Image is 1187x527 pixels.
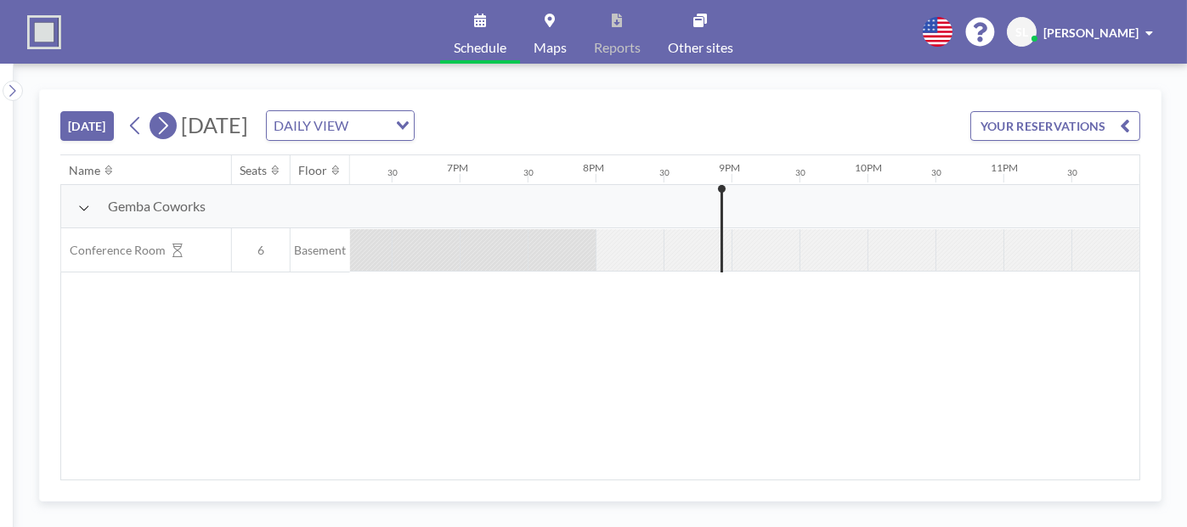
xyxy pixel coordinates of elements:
[270,115,352,137] span: DAILY VIEW
[534,41,567,54] span: Maps
[668,41,733,54] span: Other sites
[1067,167,1077,178] div: 30
[447,161,468,174] div: 7PM
[60,111,114,141] button: [DATE]
[970,111,1140,141] button: YOUR RESERVATIONS
[1043,25,1139,40] span: [PERSON_NAME]
[855,161,882,174] div: 10PM
[991,161,1018,174] div: 11PM
[291,243,350,258] span: Basement
[299,163,328,178] div: Floor
[795,167,805,178] div: 30
[232,243,290,258] span: 6
[181,112,248,137] span: [DATE]
[267,111,414,140] div: Search for option
[719,161,740,174] div: 9PM
[659,167,670,178] div: 30
[387,167,398,178] div: 30
[594,41,641,54] span: Reports
[61,243,166,258] span: Conference Room
[108,198,206,215] span: Gemba Coworks
[523,167,534,178] div: 30
[240,163,268,178] div: Seats
[931,167,941,178] div: 30
[27,15,61,49] img: organization-logo
[70,163,101,178] div: Name
[454,41,506,54] span: Schedule
[1015,25,1028,40] span: SL
[583,161,604,174] div: 8PM
[353,115,386,137] input: Search for option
